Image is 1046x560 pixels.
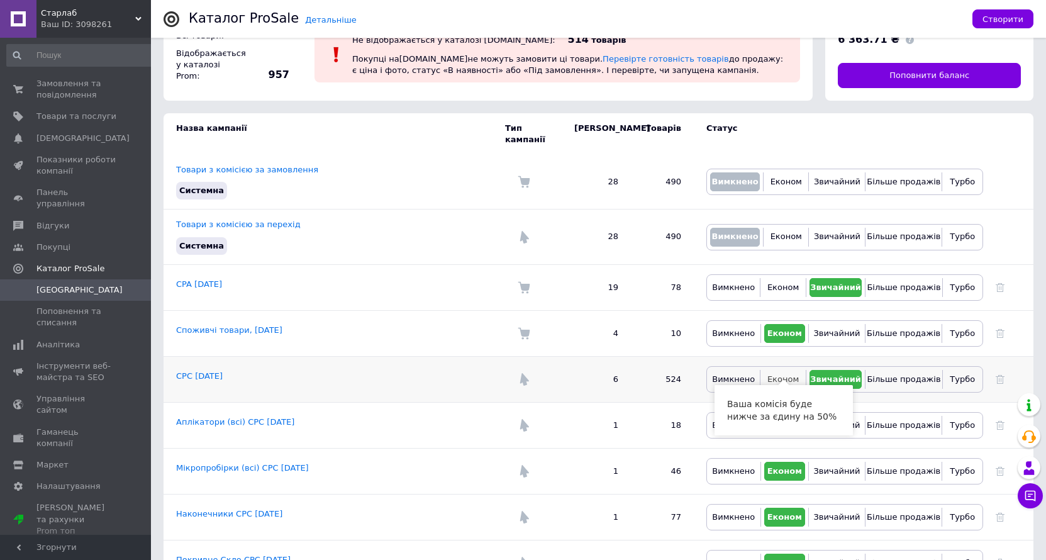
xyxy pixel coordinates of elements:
button: Звичайний [812,324,862,343]
td: Товарів [631,113,694,155]
span: Створити [982,14,1023,24]
button: Звичайний [812,508,862,527]
span: Системна [179,186,224,195]
span: товарів [591,35,626,45]
td: 1 [562,494,631,540]
span: Вимкнено [711,232,758,241]
span: Поповнити баланс [889,70,969,81]
img: :exclamation: [327,45,346,64]
img: Комісія за перехід [518,419,530,432]
span: Звичайний [814,232,860,241]
td: [PERSON_NAME] [562,113,631,155]
span: Покупці [36,242,70,253]
div: Каталог ProSale [189,12,299,25]
a: Детальніше [305,15,357,25]
img: Комісія за замовлення [518,281,530,294]
span: Управління сайтом [36,393,116,416]
span: Турбо [950,177,975,186]
img: Комісія за замовлення [518,327,530,340]
a: Наконечники CPC [DATE] [176,509,282,518]
span: 514 [568,33,589,45]
span: [DEMOGRAPHIC_DATA] [36,133,130,144]
td: 18 [631,402,694,448]
img: Комісія за перехід [518,465,530,478]
span: Турбо [950,420,975,430]
button: Вимкнено [710,416,757,435]
input: Пошук [6,44,155,67]
span: Вимкнено [712,420,755,430]
span: Вимкнено [712,466,755,476]
td: Назва кампанії [164,113,505,155]
span: Турбо [950,466,975,476]
button: Турбо [945,172,979,191]
a: Аплікатори (всі) CPC [DATE] [176,417,294,427]
span: Турбо [950,328,975,338]
button: Вимкнено [710,278,757,297]
span: Турбо [950,512,975,522]
span: Більше продажів [867,328,940,338]
td: Статус [694,113,983,155]
button: Більше продажів [869,416,938,435]
span: Економ [767,512,802,522]
a: Поповнити баланс [838,63,1021,88]
button: Турбо [945,324,979,343]
span: Показники роботи компанії [36,154,116,177]
span: Звичайний [810,374,861,384]
span: Звичайний [810,283,861,292]
td: Тип кампанії [505,113,562,155]
button: Турбо [945,462,979,481]
span: Вимкнено [712,512,755,522]
span: Економ [767,466,802,476]
button: Вимкнено [710,508,757,527]
button: Вимкнено [710,172,760,191]
button: Звичайний [812,462,862,481]
a: Видалити [996,374,1004,384]
a: Видалити [996,328,1004,338]
span: Поповнення та списання [36,306,116,328]
button: Більше продажів [869,172,938,191]
button: Більше продажів [869,508,938,527]
td: 4 [562,310,631,356]
button: Вимкнено [710,228,760,247]
span: Економ [767,283,799,292]
td: 490 [631,210,694,264]
button: Звичайний [810,278,862,297]
button: Вимкнено [710,462,757,481]
span: Панель управління [36,187,116,210]
span: Товари та послуги [36,111,116,122]
span: Вимкнено [711,177,758,186]
button: Більше продажів [869,462,938,481]
span: Маркет [36,459,69,471]
span: Турбо [950,374,975,384]
button: Чат з покупцем [1018,483,1043,508]
button: Турбо [946,278,979,297]
a: Товари з комісією за перехід [176,220,301,229]
span: Більше продажів [867,283,940,292]
span: Більше продажів [867,512,940,522]
td: 28 [562,210,631,264]
button: Звичайний [812,228,862,247]
span: Вимкнено [712,283,755,292]
span: Турбо [950,283,975,292]
span: Покупці на [DOMAIN_NAME] не можуть замовити ці товари. до продажу: є ціна і фото, статус «В наявн... [352,54,783,75]
span: Більше продажів [867,374,940,384]
a: CPC [DATE] [176,371,223,381]
button: Більше продажів [869,228,938,247]
a: Видалити [996,420,1004,430]
td: 78 [631,264,694,310]
span: Звичайний [813,466,860,476]
span: 957 [245,68,289,82]
span: Економ [771,232,802,241]
span: Гаманець компанії [36,427,116,449]
span: Замовлення та повідомлення [36,78,116,101]
a: Видалити [996,512,1004,522]
button: Економ [767,228,805,247]
span: Більше продажів [867,466,940,476]
button: Вимкнено [710,324,757,343]
div: Не відображається у каталозі [DOMAIN_NAME]: [352,35,555,45]
span: Звичайний [813,512,860,522]
td: 490 [631,155,694,210]
button: Економ [767,172,805,191]
span: Відгуки [36,220,69,232]
span: Каталог ProSale [36,263,104,274]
